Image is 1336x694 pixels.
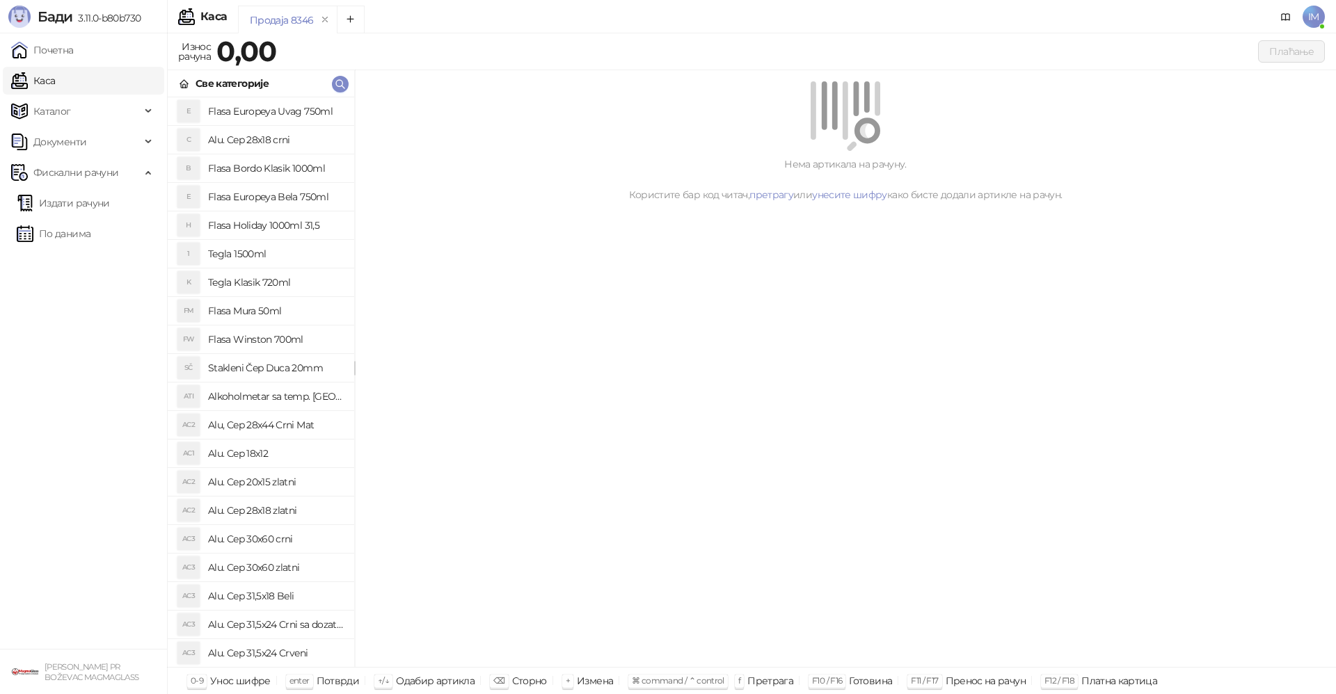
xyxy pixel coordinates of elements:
[208,243,343,265] h4: Tegla 1500ml
[208,271,343,293] h4: Tegla Klasik 720ml
[177,642,200,664] div: AC3
[946,672,1026,690] div: Пренос на рачун
[177,414,200,436] div: AC2
[250,13,313,28] div: Продаја 8346
[17,220,90,248] a: По данима
[8,6,31,28] img: Logo
[208,300,343,322] h4: Flasa Mura 50ml
[38,8,72,25] span: Бади
[378,675,389,686] span: ↑/↓
[45,662,138,682] small: [PERSON_NAME] PR BOŽEVAC MAGMAGLASS
[177,214,200,236] div: H
[177,385,200,407] div: ATI
[566,675,570,686] span: +
[396,672,475,690] div: Одабир артикла
[1258,40,1325,63] button: Плаћање
[216,34,276,68] strong: 0,00
[210,672,271,690] div: Унос шифре
[208,385,343,407] h4: Alkoholmetar sa temp. [GEOGRAPHIC_DATA]
[512,672,547,690] div: Сторно
[11,658,39,686] img: 64x64-companyLogo-1893ffd3-f8d7-40ed-872e-741d608dc9d9.png
[177,157,200,179] div: B
[208,214,343,236] h4: Flasa Holiday 1000ml 31,5
[208,613,343,636] h4: Alu. Cep 31,5x24 Crni sa dozatorom
[208,129,343,151] h4: Alu. Cep 28x18 crni
[337,6,365,33] button: Add tab
[317,672,360,690] div: Потврди
[208,414,343,436] h4: Alu, Cep 28x44 Crni Mat
[177,357,200,379] div: SČ
[177,100,200,122] div: E
[208,442,343,465] h4: Alu. Cep 18x12
[191,675,203,686] span: 0-9
[812,188,887,201] a: унесите шифру
[200,11,227,22] div: Каса
[208,556,343,579] h4: Alu. Cep 30x60 zlatni
[11,67,55,95] a: Каса
[208,585,343,607] h4: Alu. Cep 31,5x18 Beli
[1303,6,1325,28] span: IM
[168,97,354,667] div: grid
[493,675,504,686] span: ⌫
[208,186,343,208] h4: Flasa Europeya Bela 750ml
[208,157,343,179] h4: Flasa Bordo Klasik 1000ml
[372,156,1319,202] div: Нема артикала на рачуну. Користите бар код читач, или како бисте додали артикле на рачун.
[177,186,200,208] div: E
[1275,6,1297,28] a: Документација
[17,189,110,217] a: Издати рачуни
[72,12,141,24] span: 3.11.0-b80b730
[1081,672,1157,690] div: Платна картица
[175,38,214,65] div: Износ рачуна
[208,328,343,350] h4: Flasa Winston 700ml
[177,585,200,607] div: AC3
[33,97,71,125] span: Каталог
[196,76,269,91] div: Све категорије
[208,100,343,122] h4: Flasa Europeya Uvag 750ml
[1044,675,1074,686] span: F12 / F18
[177,129,200,151] div: C
[289,675,310,686] span: enter
[177,499,200,522] div: AC2
[911,675,938,686] span: F11 / F17
[747,672,793,690] div: Претрага
[208,471,343,493] h4: Alu. Cep 20x15 zlatni
[849,672,892,690] div: Готовина
[33,159,118,186] span: Фискални рачуни
[208,499,343,522] h4: Alu. Cep 28x18 zlatni
[749,188,793,201] a: претрагу
[177,442,200,465] div: AC1
[632,675,724,686] span: ⌘ command / ⌃ control
[177,243,200,265] div: 1
[177,471,200,493] div: AC2
[316,14,334,26] button: remove
[812,675,842,686] span: F10 / F16
[33,128,86,156] span: Документи
[177,556,200,579] div: AC3
[208,357,343,379] h4: Stakleni Čep Duca 20mm
[177,328,200,350] div: FW
[208,528,343,550] h4: Alu. Cep 30x60 crni
[11,36,74,64] a: Почетна
[177,613,200,636] div: AC3
[208,642,343,664] h4: Alu. Cep 31,5x24 Crveni
[738,675,740,686] span: f
[177,271,200,293] div: K
[577,672,613,690] div: Измена
[177,300,200,322] div: FM
[177,528,200,550] div: AC3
